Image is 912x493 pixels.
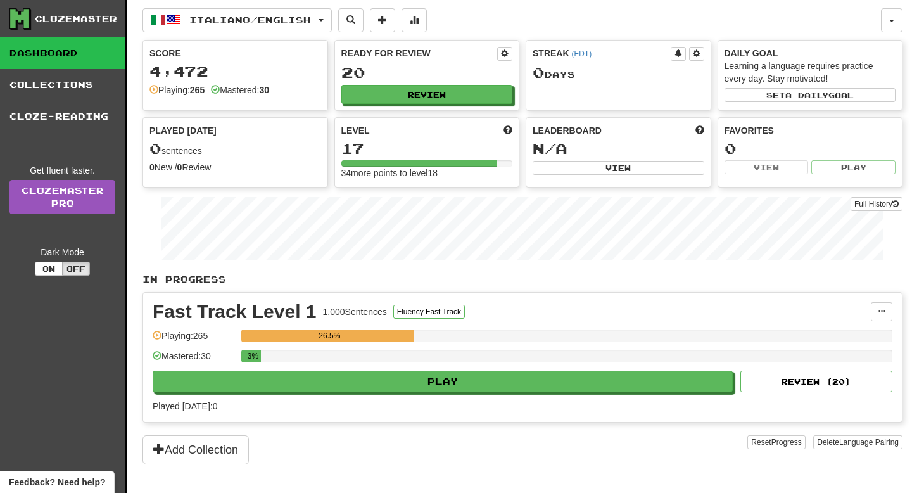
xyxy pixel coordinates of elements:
[338,8,364,32] button: Search sentences
[149,139,161,157] span: 0
[341,124,370,137] span: Level
[9,246,115,259] div: Dark Mode
[341,85,513,104] button: Review
[153,401,217,411] span: Played [DATE]: 0
[190,85,205,95] strong: 265
[211,84,269,96] div: Mastered:
[259,85,269,95] strong: 30
[813,435,902,449] button: DeleteLanguage Pairing
[851,197,902,211] button: Full History
[62,262,90,276] button: Off
[149,84,205,96] div: Playing:
[370,8,395,32] button: Add sentence to collection
[533,65,704,81] div: Day s
[341,167,513,179] div: 34 more points to level 18
[149,63,321,79] div: 4,472
[35,262,63,276] button: On
[153,302,317,321] div: Fast Track Level 1
[142,8,332,32] button: Italiano/English
[153,371,733,392] button: Play
[149,141,321,157] div: sentences
[323,305,387,318] div: 1,000 Sentences
[771,438,802,447] span: Progress
[177,162,182,172] strong: 0
[785,91,828,99] span: a daily
[149,124,217,137] span: Played [DATE]
[142,435,249,464] button: Add Collection
[142,273,902,286] p: In Progress
[533,47,671,60] div: Streak
[393,305,465,319] button: Fluency Fast Track
[245,350,261,362] div: 3%
[725,124,896,137] div: Favorites
[533,139,567,157] span: N/A
[9,180,115,214] a: ClozemasterPro
[9,164,115,177] div: Get fluent faster.
[725,47,896,60] div: Daily Goal
[189,15,311,25] span: Italiano / English
[725,141,896,157] div: 0
[341,47,498,60] div: Ready for Review
[740,371,892,392] button: Review (20)
[149,47,321,60] div: Score
[725,88,896,102] button: Seta dailygoal
[533,124,602,137] span: Leaderboard
[341,141,513,157] div: 17
[725,60,896,85] div: Learning a language requires practice every day. Stay motivated!
[503,124,512,137] span: Score more points to level up
[245,330,414,342] div: 26.5%
[533,63,545,81] span: 0
[725,160,809,174] button: View
[153,350,235,371] div: Mastered: 30
[839,438,899,447] span: Language Pairing
[153,330,235,350] div: Playing: 265
[341,65,513,80] div: 20
[695,124,704,137] span: This week in points, UTC
[571,49,592,58] a: (EDT)
[9,476,105,489] span: Open feedback widget
[149,161,321,174] div: New / Review
[149,162,155,172] strong: 0
[747,435,805,449] button: ResetProgress
[402,8,427,32] button: More stats
[811,160,896,174] button: Play
[533,161,704,175] button: View
[35,13,117,25] div: Clozemaster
